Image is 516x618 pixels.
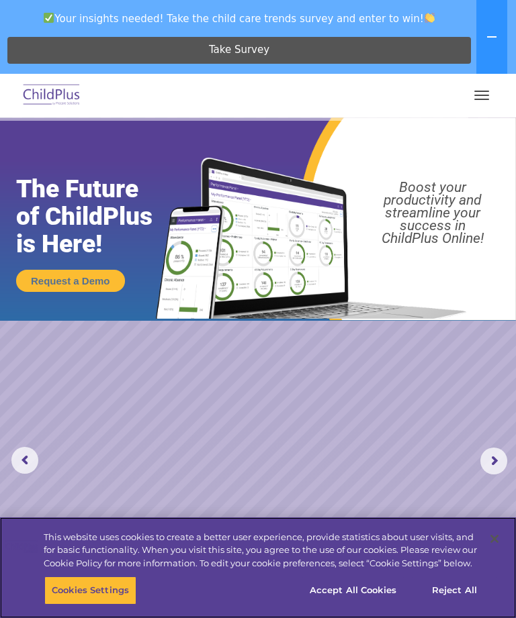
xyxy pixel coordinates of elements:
span: Take Survey [209,38,269,62]
img: ChildPlus by Procare Solutions [20,80,83,111]
button: Cookies Settings [44,576,136,605]
span: Your insights needed! Take the child care trends survey and enter to win! [5,5,474,32]
rs-layer: Boost your productivity and streamline your success in ChildPlus Online! [356,181,509,245]
rs-layer: The Future of ChildPlus is Here! [16,175,181,258]
img: ✅ [44,13,54,23]
button: Reject All [413,576,497,605]
button: Accept All Cookies [302,576,404,605]
div: This website uses cookies to create a better user experience, provide statistics about user visit... [44,531,480,570]
button: Close [480,524,509,554]
img: 👏 [425,13,435,23]
a: Take Survey [7,37,471,64]
a: Request a Demo [16,270,125,292]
